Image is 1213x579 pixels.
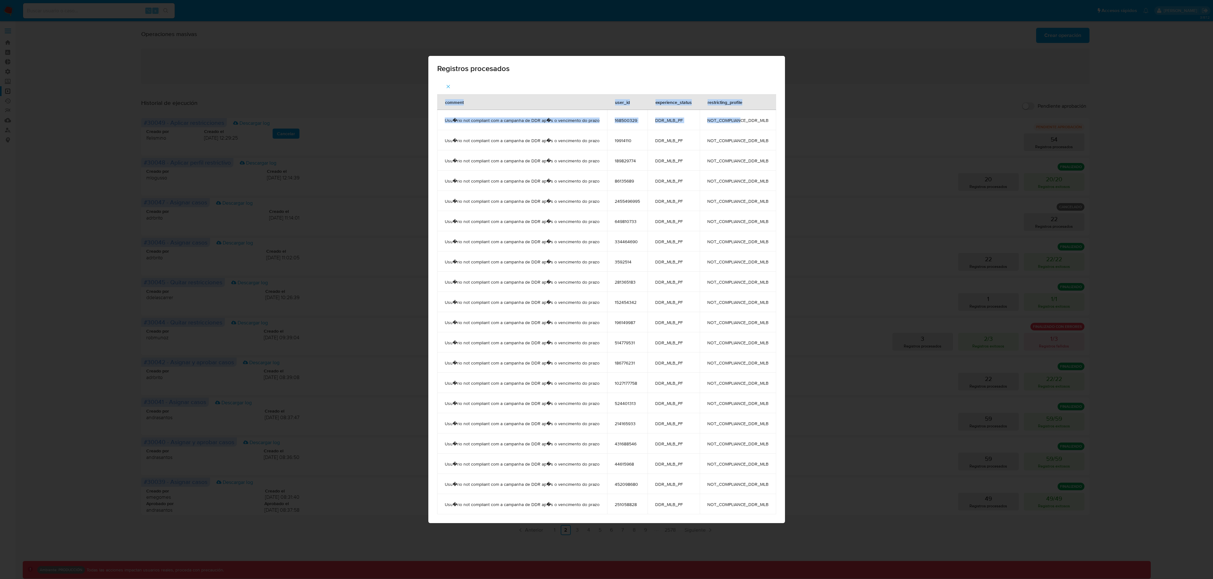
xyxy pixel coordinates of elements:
span: NOT_COMPLIANCE_DDR_MLB [707,178,769,184]
span: DDR_MLB_PF [655,320,692,325]
span: NOT_COMPLIANCE_DDR_MLB [707,461,769,467]
div: restricting_profile [700,94,750,110]
span: NOT_COMPLIANCE_DDR_MLB [707,259,769,265]
span: 3592514 [615,259,640,265]
span: DDR_MLB_PF [655,158,692,164]
span: DDR_MLB_PF [655,441,692,447]
span: Usu�rio not compliant com a campanha de DDR ap�s o vencimento do prazo [445,118,600,123]
span: NOT_COMPLIANCE_DDR_MLB [707,421,769,426]
span: 649810733 [615,219,640,224]
span: DDR_MLB_PF [655,138,692,143]
span: 452098680 [615,481,640,487]
span: 251058828 [615,502,640,507]
span: Usu�rio not compliant com a campanha de DDR ap�s o vencimento do prazo [445,279,600,285]
span: Registros procesados [437,65,776,72]
span: DDR_MLB_PF [655,481,692,487]
span: 281365183 [615,279,640,285]
span: Usu�rio not compliant com a campanha de DDR ap�s o vencimento do prazo [445,360,600,366]
span: Usu�rio not compliant com a campanha de DDR ap�s o vencimento do prazo [445,299,600,305]
span: NOT_COMPLIANCE_DDR_MLB [707,320,769,325]
span: DDR_MLB_PF [655,299,692,305]
div: comment [438,94,471,110]
span: Usu�rio not compliant com a campanha de DDR ap�s o vencimento do prazo [445,219,600,224]
span: Usu�rio not compliant com a campanha de DDR ap�s o vencimento do prazo [445,481,600,487]
span: NOT_COMPLIANCE_DDR_MLB [707,219,769,224]
span: Usu�rio not compliant com a campanha de DDR ap�s o vencimento do prazo [445,259,600,265]
span: 2455496995 [615,198,640,204]
span: NOT_COMPLIANCE_DDR_MLB [707,360,769,366]
span: NOT_COMPLIANCE_DDR_MLB [707,239,769,244]
span: Usu�rio not compliant com a campanha de DDR ap�s o vencimento do prazo [445,502,600,507]
span: 168500329 [615,118,640,123]
span: NOT_COMPLIANCE_DDR_MLB [707,441,769,447]
span: Usu�rio not compliant com a campanha de DDR ap�s o vencimento do prazo [445,401,600,406]
span: NOT_COMPLIANCE_DDR_MLB [707,158,769,164]
span: Usu�rio not compliant com a campanha de DDR ap�s o vencimento do prazo [445,340,600,346]
span: 214165933 [615,421,640,426]
span: Usu�rio not compliant com a campanha de DDR ap�s o vencimento do prazo [445,380,600,386]
span: 1027177758 [615,380,640,386]
span: 152454342 [615,299,640,305]
span: NOT_COMPLIANCE_DDR_MLB [707,481,769,487]
span: DDR_MLB_PF [655,178,692,184]
span: Usu�rio not compliant com a campanha de DDR ap�s o vencimento do prazo [445,158,600,164]
span: Usu�rio not compliant com a campanha de DDR ap�s o vencimento do prazo [445,239,600,244]
span: Usu�rio not compliant com a campanha de DDR ap�s o vencimento do prazo [445,441,600,447]
span: NOT_COMPLIANCE_DDR_MLB [707,401,769,406]
span: DDR_MLB_PF [655,279,692,285]
span: 19914110 [615,138,640,143]
span: Usu�rio not compliant com a campanha de DDR ap�s o vencimento do prazo [445,461,600,467]
span: NOT_COMPLIANCE_DDR_MLB [707,502,769,507]
span: NOT_COMPLIANCE_DDR_MLB [707,279,769,285]
span: NOT_COMPLIANCE_DDR_MLB [707,198,769,204]
span: DDR_MLB_PF [655,401,692,406]
div: user_id [607,94,637,110]
span: NOT_COMPLIANCE_DDR_MLB [707,138,769,143]
span: 44615968 [615,461,640,467]
span: NOT_COMPLIANCE_DDR_MLB [707,299,769,305]
span: 196149987 [615,320,640,325]
span: Usu�rio not compliant com a campanha de DDR ap�s o vencimento do prazo [445,421,600,426]
span: DDR_MLB_PF [655,461,692,467]
span: NOT_COMPLIANCE_DDR_MLB [707,340,769,346]
span: 514779531 [615,340,640,346]
span: 334464690 [615,239,640,244]
span: NOT_COMPLIANCE_DDR_MLB [707,118,769,123]
span: 431688546 [615,441,640,447]
span: DDR_MLB_PF [655,380,692,386]
span: Usu�rio not compliant com a campanha de DDR ap�s o vencimento do prazo [445,320,600,325]
span: Usu�rio not compliant com a campanha de DDR ap�s o vencimento do prazo [445,138,600,143]
span: 86135689 [615,178,640,184]
span: DDR_MLB_PF [655,360,692,366]
span: DDR_MLB_PF [655,340,692,346]
span: DDR_MLB_PF [655,502,692,507]
span: Usu�rio not compliant com a campanha de DDR ap�s o vencimento do prazo [445,198,600,204]
span: DDR_MLB_PF [655,198,692,204]
div: experience_status [648,94,699,110]
span: 524401313 [615,401,640,406]
span: DDR_MLB_PF [655,421,692,426]
span: DDR_MLB_PF [655,118,692,123]
span: 186776231 [615,360,640,366]
span: DDR_MLB_PF [655,259,692,265]
span: 189829774 [615,158,640,164]
span: DDR_MLB_PF [655,219,692,224]
span: Usu�rio not compliant com a campanha de DDR ap�s o vencimento do prazo [445,178,600,184]
span: DDR_MLB_PF [655,239,692,244]
span: NOT_COMPLIANCE_DDR_MLB [707,380,769,386]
